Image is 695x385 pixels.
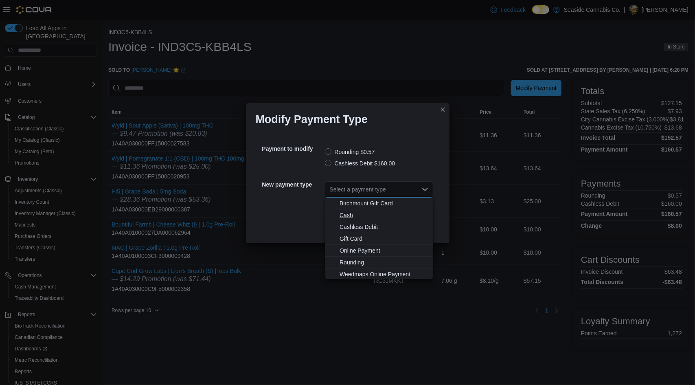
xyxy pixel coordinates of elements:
h5: New payment type [262,176,323,193]
div: Choose from the following options [325,198,433,280]
button: Birchmount Gift Card [325,198,433,209]
span: Birchmount Gift Card [340,199,428,207]
label: Cashless Debit $160.00 [325,158,395,168]
input: Accessible screen reader label [330,185,331,194]
button: Close list of options [422,186,428,193]
span: Weedmaps Online Payment [340,270,428,278]
button: Online Payment [325,245,433,257]
span: Rounding [340,258,428,266]
button: Cashless Debit [325,221,433,233]
h1: Modify Payment Type [256,113,368,126]
h5: Payment to modify [262,141,323,157]
button: Closes this modal window [438,105,448,114]
label: Rounding $0.57 [325,147,375,157]
span: Gift Card [340,235,428,243]
button: Rounding [325,257,433,268]
button: Gift Card [325,233,433,245]
span: Cashless Debit [340,223,428,231]
span: Cash [340,211,428,219]
span: Online Payment [340,246,428,255]
button: Weedmaps Online Payment [325,268,433,280]
button: Cash [325,209,433,221]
